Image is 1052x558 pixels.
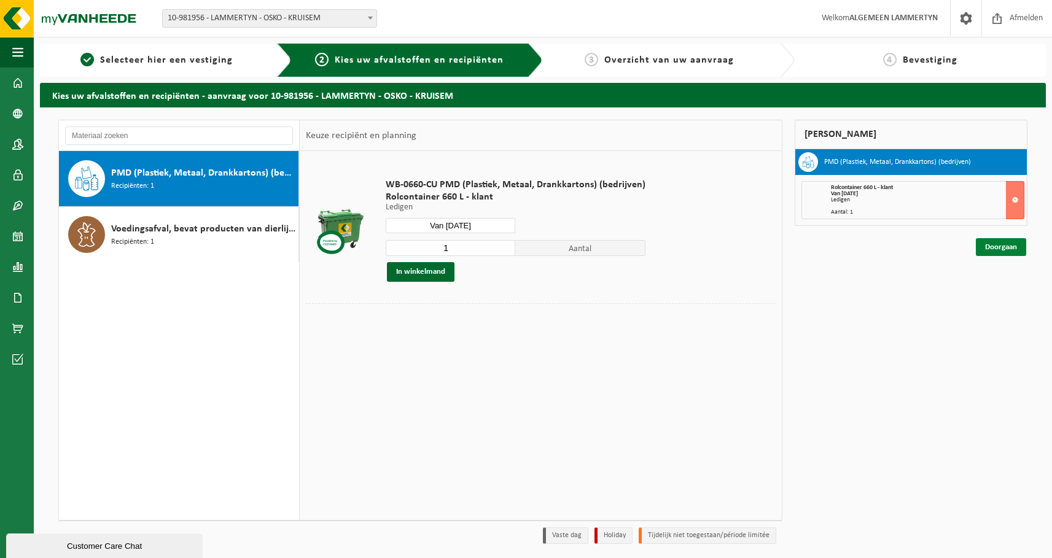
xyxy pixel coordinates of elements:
span: Aantal [515,240,645,256]
span: Rolcontainer 660 L - klant [386,191,645,203]
span: 3 [585,53,598,66]
span: 2 [315,53,329,66]
div: Ledigen [831,197,1024,203]
h2: Kies uw afvalstoffen en recipiënten - aanvraag voor 10-981956 - LAMMERTYN - OSKO - KRUISEM [40,83,1046,107]
div: Aantal: 1 [831,209,1024,215]
span: 10-981956 - LAMMERTYN - OSKO - KRUISEM [162,9,377,28]
li: Holiday [594,527,633,544]
button: In winkelmand [387,262,454,282]
li: Vaste dag [543,527,588,544]
strong: Van [DATE] [831,190,858,197]
span: Kies uw afvalstoffen en recipiënten [335,55,504,65]
button: Voedingsafval, bevat producten van dierlijke oorsprong, onverpakt, categorie 3 Recipiënten: 1 [59,207,299,262]
span: PMD (Plastiek, Metaal, Drankkartons) (bedrijven) [111,166,295,180]
iframe: chat widget [6,531,205,558]
p: Ledigen [386,203,645,212]
span: WB-0660-CU PMD (Plastiek, Metaal, Drankkartons) (bedrijven) [386,179,645,191]
a: 1Selecteer hier een vestiging [46,53,267,68]
div: [PERSON_NAME] [795,120,1028,149]
span: Rolcontainer 660 L - klant [831,184,893,191]
span: Overzicht van uw aanvraag [604,55,734,65]
input: Selecteer datum [386,218,516,233]
a: Doorgaan [976,238,1026,256]
span: Recipiënten: 1 [111,180,154,192]
h3: PMD (Plastiek, Metaal, Drankkartons) (bedrijven) [824,152,971,172]
li: Tijdelijk niet toegestaan/période limitée [639,527,776,544]
span: Selecteer hier een vestiging [100,55,233,65]
span: 4 [883,53,897,66]
span: Voedingsafval, bevat producten van dierlijke oorsprong, onverpakt, categorie 3 [111,222,295,236]
span: Recipiënten: 1 [111,236,154,248]
strong: ALGEMEEN LAMMERTYN [849,14,938,23]
span: 10-981956 - LAMMERTYN - OSKO - KRUISEM [163,10,376,27]
span: 1 [80,53,94,66]
input: Materiaal zoeken [65,126,293,145]
button: PMD (Plastiek, Metaal, Drankkartons) (bedrijven) Recipiënten: 1 [59,151,299,207]
span: Bevestiging [903,55,957,65]
div: Keuze recipiënt en planning [300,120,423,151]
